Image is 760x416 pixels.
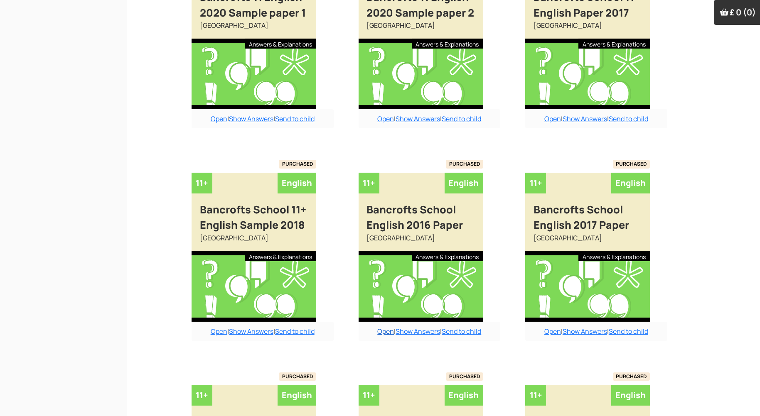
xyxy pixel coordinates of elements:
[525,173,546,193] div: 11+
[396,327,440,336] a: Show Answers
[442,327,481,336] a: Send to child
[192,109,334,128] div: | |
[229,114,273,123] a: Show Answers
[525,193,650,233] div: Bancrofts School English 2017 Paper
[525,385,546,406] div: 11+
[720,8,728,16] img: Your items in the shopping basket
[245,39,316,49] div: Answers & Explanations
[211,114,227,123] a: Open
[279,372,316,381] span: PURCHASED
[377,327,394,336] a: Open
[278,173,316,193] div: English
[525,233,650,251] div: [GEOGRAPHIC_DATA]
[613,160,650,168] span: PURCHASED
[609,327,648,336] a: Send to child
[730,7,756,18] span: £ 0 (0)
[278,385,316,406] div: English
[446,160,483,168] span: PURCHASED
[211,327,227,336] a: Open
[609,114,648,123] a: Send to child
[544,114,561,123] a: Open
[359,193,483,233] div: Bancrofts School English 2016 Paper
[563,114,607,123] a: Show Answers
[396,114,440,123] a: Show Answers
[613,372,650,381] span: PURCHASED
[525,109,667,128] div: | |
[359,20,483,39] div: [GEOGRAPHIC_DATA]
[275,114,315,123] a: Send to child
[192,385,212,406] div: 11+
[192,233,316,251] div: [GEOGRAPHIC_DATA]
[445,385,483,406] div: English
[245,251,316,261] div: Answers & Explanations
[229,327,273,336] a: Show Answers
[192,193,316,233] div: Bancrofts School 11+ English Sample 2018
[377,114,394,123] a: Open
[578,251,650,261] div: Answers & Explanations
[359,233,483,251] div: [GEOGRAPHIC_DATA]
[445,173,483,193] div: English
[442,114,481,123] a: Send to child
[359,173,379,193] div: 11+
[525,20,650,39] div: [GEOGRAPHIC_DATA]
[412,251,483,261] div: Answers & Explanations
[544,327,561,336] a: Open
[279,160,316,168] span: PURCHASED
[359,109,501,128] div: | |
[359,322,501,341] div: | |
[611,173,650,193] div: English
[192,20,316,39] div: [GEOGRAPHIC_DATA]
[412,39,483,49] div: Answers & Explanations
[192,322,334,341] div: | |
[359,385,379,406] div: 11+
[563,327,607,336] a: Show Answers
[192,173,212,193] div: 11+
[525,322,667,341] div: | |
[611,385,650,406] div: English
[275,327,315,336] a: Send to child
[578,39,650,49] div: Answers & Explanations
[446,372,483,381] span: PURCHASED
